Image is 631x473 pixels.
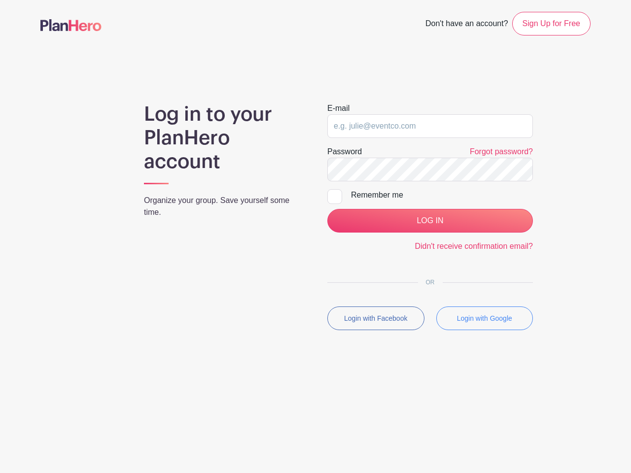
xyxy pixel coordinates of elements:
input: e.g. julie@eventco.com [327,114,533,138]
input: LOG IN [327,209,533,233]
div: Remember me [351,189,533,201]
span: Don't have an account? [425,14,508,35]
label: E-mail [327,102,350,114]
a: Didn't receive confirmation email? [415,242,533,250]
h1: Log in to your PlanHero account [144,102,304,173]
button: Login with Google [436,306,533,330]
label: Password [327,146,362,158]
small: Login with Google [457,314,512,322]
span: OR [418,279,443,286]
a: Forgot password? [470,147,533,156]
small: Login with Facebook [344,314,407,322]
img: logo-507f7623f17ff9eddc593b1ce0a138ce2505c220e1c5a4e2b4648c50719b7d32.svg [40,19,102,31]
p: Organize your group. Save yourself some time. [144,195,304,218]
button: Login with Facebook [327,306,424,330]
a: Sign Up for Free [512,12,591,35]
